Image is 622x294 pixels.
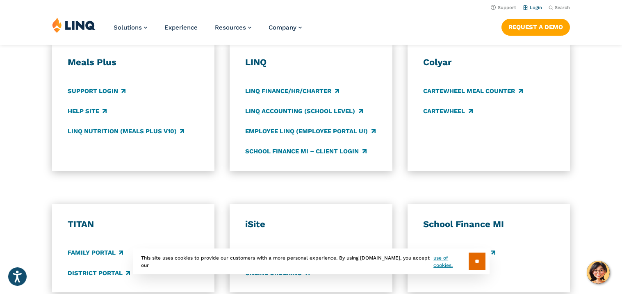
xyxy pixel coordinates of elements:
[68,57,199,68] h3: Meals Plus
[68,107,107,116] a: Help Site
[215,24,246,31] span: Resources
[68,87,125,96] a: Support Login
[164,24,198,31] a: Experience
[423,87,522,96] a: CARTEWHEEL Meal Counter
[269,24,296,31] span: Company
[555,5,570,10] span: Search
[68,219,199,230] h3: TITAN
[501,17,570,35] nav: Button Navigation
[491,5,516,10] a: Support
[114,24,142,31] span: Solutions
[423,57,554,68] h3: Colyar
[269,24,302,31] a: Company
[133,248,490,274] div: This site uses cookies to provide our customers with a more personal experience. By using [DOMAIN...
[245,57,376,68] h3: LINQ
[114,24,147,31] a: Solutions
[245,127,375,136] a: Employee LINQ (Employee Portal UI)
[523,5,542,10] a: Login
[245,107,362,116] a: LINQ Accounting (school level)
[68,127,184,136] a: LINQ Nutrition (Meals Plus v10)
[245,147,366,156] a: School Finance MI – Client Login
[423,107,472,116] a: CARTEWHEEL
[433,254,468,269] a: use of cookies.
[245,219,376,230] h3: iSite
[68,248,123,258] a: Family Portal
[549,5,570,11] button: Open Search Bar
[587,261,610,284] button: Hello, have a question? Let’s chat.
[114,17,302,44] nav: Primary Navigation
[501,19,570,35] a: Request a Demo
[423,219,554,230] h3: School Finance MI
[245,87,339,96] a: LINQ Finance/HR/Charter
[215,24,251,31] a: Resources
[52,17,96,33] img: LINQ | K‑12 Software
